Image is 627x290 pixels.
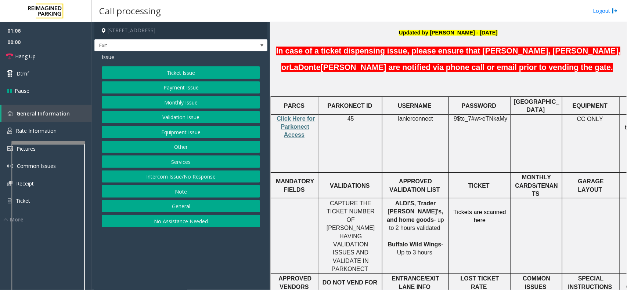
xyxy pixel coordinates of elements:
img: 'icon' [7,128,12,134]
span: LaDonte [289,63,321,72]
span: Exit [95,40,233,51]
img: 'icon' [7,163,13,169]
span: VALIDATIONS [330,183,370,189]
button: Other [102,141,260,153]
button: Equipment Issue [102,126,260,138]
span: MONTHLY CARDS/TENANTS [515,174,558,197]
span: U [399,30,403,36]
span: T [365,266,368,272]
span: 9$tc_7#w> [454,115,482,122]
span: pdated by [PERSON_NAME] - [DATE] [403,30,498,36]
span: COMMON ISSUES [523,275,551,290]
span: Hang Up [15,52,36,60]
button: Monthly Issue [102,96,260,109]
img: 'icon' [7,181,12,186]
span: SPECIAL INSTRUCTIONS [568,275,612,290]
span: In case of a ticket dispensing issue, please ensure that [PERSON_NAME], [PERSON_NAME], or [276,47,621,72]
span: Pause [15,87,29,95]
span: Issue [102,53,114,61]
span: [GEOGRAPHIC_DATA] [514,99,559,113]
h3: Call processing [96,2,165,20]
img: 'icon' [7,146,13,151]
span: LOST TICKET RATE [461,275,499,290]
span: 45 [347,115,354,122]
span: DO NOT VEND FOR [322,279,377,286]
a: Logout [593,7,618,15]
button: Ticket Issue [102,66,260,79]
div: More [4,216,92,223]
button: Intercom Issue/No Response [102,170,260,183]
span: [PERSON_NAME] are notified via phone call or email prior to vending the gate. [321,63,613,72]
span: CC ONLY [577,116,603,122]
button: Validation Issue [102,111,260,124]
a: Click Here for Parkonect Access [277,116,315,138]
img: 'icon' [7,198,12,204]
span: PARKONECT ID [328,103,372,109]
span: TICKET [468,183,490,189]
span: Tickets are scanned here [454,209,506,223]
span: Dtmf [17,70,29,77]
a: General Information [1,105,92,122]
span: CAPTURE THE TICKET NUMBER OF [PERSON_NAME] HAVING VALIDATION ISSUES AND VALIDATE IN PARKONEC [327,200,375,272]
span: PASSWORD [462,103,496,109]
span: ALDI'S, Trader [PERSON_NAME]'s, and home goods [387,200,443,223]
span: USERNAME [398,103,432,109]
span: Rate Information [16,127,57,134]
button: Payment Issue [102,81,260,94]
span: ENTRANCE/EXIT LANE INFO [392,275,439,290]
span: PARCS [284,103,305,109]
img: 'icon' [7,111,13,116]
h4: [STREET_ADDRESS] [94,22,267,39]
span: Buffalo Wild Wings [388,241,442,247]
span: lanierconnect [398,115,433,122]
img: logout [612,7,618,15]
button: Services [102,155,260,168]
span: General Information [17,110,70,117]
span: eTNkaMy [482,115,507,122]
button: No Assistance Needed [102,215,260,227]
span: APPROVED VENDORS [278,275,311,290]
span: APPROVED VALIDATION LIST [390,178,440,192]
span: MANDATORY FIELDS [276,178,314,192]
button: Note [102,185,260,198]
span: GARAGE LAYOUT [578,178,604,192]
button: General [102,200,260,213]
span: EQUIPMENT [573,103,608,109]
